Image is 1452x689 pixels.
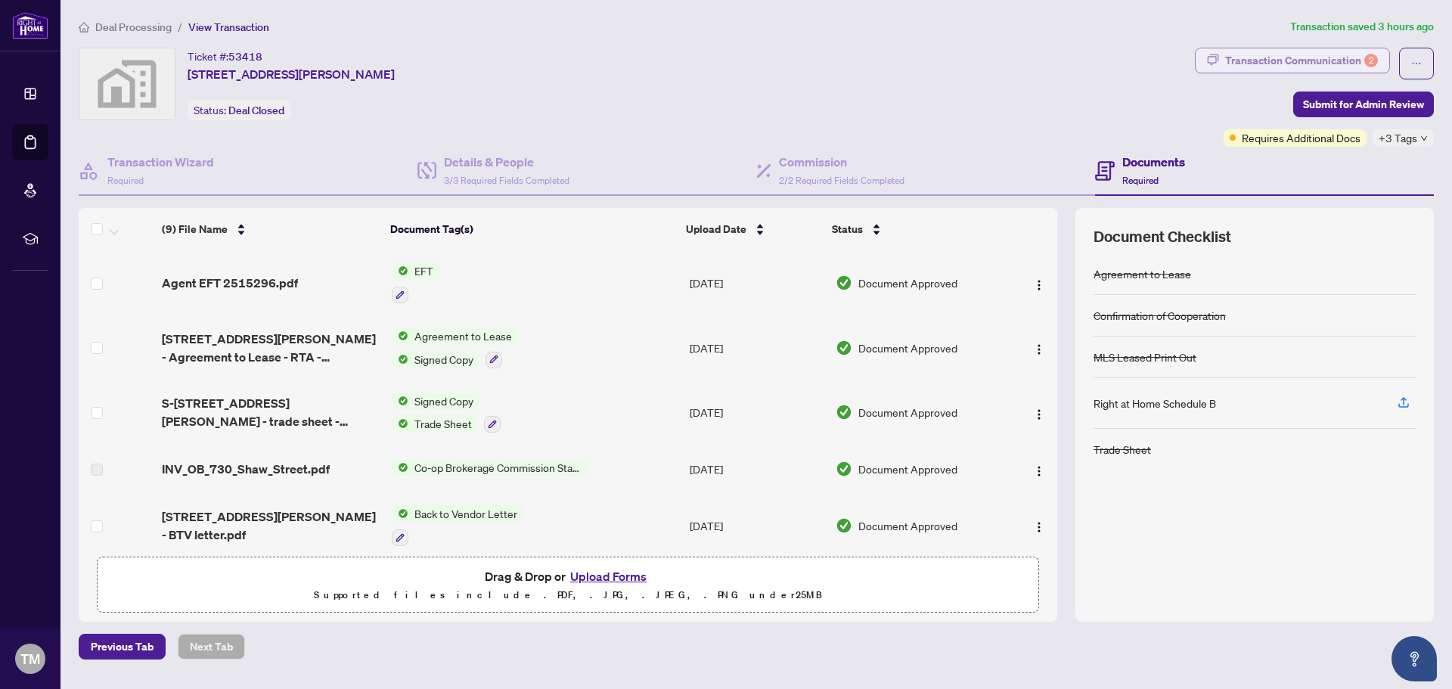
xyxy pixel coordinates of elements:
[1225,48,1378,73] div: Transaction Communication
[156,208,385,250] th: (9) File Name
[686,221,746,237] span: Upload Date
[392,459,588,476] button: Status IconCo-op Brokerage Commission Statement
[444,153,569,171] h4: Details & People
[826,208,1003,250] th: Status
[1033,343,1045,355] img: Logo
[228,50,262,64] span: 53418
[836,517,852,534] img: Document Status
[1195,48,1390,73] button: Transaction Communication2
[680,208,826,250] th: Upload Date
[91,635,154,659] span: Previous Tab
[408,505,523,522] span: Back to Vendor Letter
[779,153,904,171] h4: Commission
[162,460,330,478] span: INV_OB_730_Shaw_Street.pdf
[392,505,523,546] button: Status IconBack to Vendor Letter
[392,459,408,476] img: Status Icon
[384,208,680,250] th: Document Tag(s)
[188,48,262,65] div: Ticket #:
[444,175,569,186] span: 3/3 Required Fields Completed
[836,404,852,421] img: Document Status
[779,175,904,186] span: 2/2 Required Fields Completed
[1027,514,1051,538] button: Logo
[408,459,588,476] span: Co-op Brokerage Commission Statement
[228,104,284,117] span: Deal Closed
[858,275,957,291] span: Document Approved
[485,566,651,586] span: Drag & Drop or
[162,507,380,544] span: [STREET_ADDRESS][PERSON_NAME] - BTV letter.pdf
[408,393,479,409] span: Signed Copy
[1027,336,1051,360] button: Logo
[1033,408,1045,421] img: Logo
[858,404,957,421] span: Document Approved
[408,327,518,344] span: Agreement to Lease
[1122,153,1185,171] h4: Documents
[178,634,245,660] button: Next Tab
[1033,279,1045,291] img: Logo
[684,250,830,315] td: [DATE]
[188,100,290,120] div: Status:
[1420,135,1428,142] span: down
[858,517,957,534] span: Document Approved
[1094,395,1216,411] div: Right at Home Schedule B
[1293,92,1434,117] button: Submit for Admin Review
[1033,521,1045,533] img: Logo
[107,153,214,171] h4: Transaction Wizard
[1391,636,1437,681] button: Open asap
[836,275,852,291] img: Document Status
[836,340,852,356] img: Document Status
[79,22,89,33] span: home
[162,221,228,237] span: (9) File Name
[1122,175,1159,186] span: Required
[1094,349,1196,365] div: MLS Leased Print Out
[1290,18,1434,36] article: Transaction saved 3 hours ago
[684,493,830,558] td: [DATE]
[162,274,298,292] span: Agent EFT 2515296.pdf
[408,351,479,368] span: Signed Copy
[178,18,182,36] li: /
[20,648,40,669] span: TM
[107,586,1029,604] p: Supported files include .PDF, .JPG, .JPEG, .PNG under 25 MB
[408,415,478,432] span: Trade Sheet
[392,505,408,522] img: Status Icon
[858,461,957,477] span: Document Approved
[684,315,830,380] td: [DATE]
[98,557,1038,613] span: Drag & Drop orUpload FormsSupported files include .PDF, .JPG, .JPEG, .PNG under25MB
[408,262,439,279] span: EFT
[832,221,863,237] span: Status
[392,393,501,433] button: Status IconSigned CopyStatus IconTrade Sheet
[1242,129,1360,146] span: Requires Additional Docs
[188,20,269,34] span: View Transaction
[107,175,144,186] span: Required
[1027,400,1051,424] button: Logo
[1379,129,1417,147] span: +3 Tags
[1364,54,1378,67] div: 2
[1094,441,1151,458] div: Trade Sheet
[79,634,166,660] button: Previous Tab
[1303,92,1424,116] span: Submit for Admin Review
[392,262,408,279] img: Status Icon
[95,20,172,34] span: Deal Processing
[392,415,408,432] img: Status Icon
[1094,265,1191,282] div: Agreement to Lease
[566,566,651,586] button: Upload Forms
[684,445,830,493] td: [DATE]
[12,11,48,39] img: logo
[836,461,852,477] img: Document Status
[392,327,518,368] button: Status IconAgreement to LeaseStatus IconSigned Copy
[392,351,408,368] img: Status Icon
[1094,226,1231,247] span: Document Checklist
[162,394,380,430] span: S-[STREET_ADDRESS][PERSON_NAME] - trade sheet - [PERSON_NAME].pdf
[188,65,395,83] span: [STREET_ADDRESS][PERSON_NAME]
[392,327,408,344] img: Status Icon
[1027,457,1051,481] button: Logo
[858,340,957,356] span: Document Approved
[79,48,175,119] img: svg%3e
[162,330,380,366] span: [STREET_ADDRESS][PERSON_NAME] - Agreement to Lease - RTA - Appendices.pdf
[392,393,408,409] img: Status Icon
[1027,271,1051,295] button: Logo
[1033,465,1045,477] img: Logo
[1411,58,1422,69] span: ellipsis
[392,262,439,303] button: Status IconEFT
[1094,307,1226,324] div: Confirmation of Cooperation
[684,380,830,445] td: [DATE]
